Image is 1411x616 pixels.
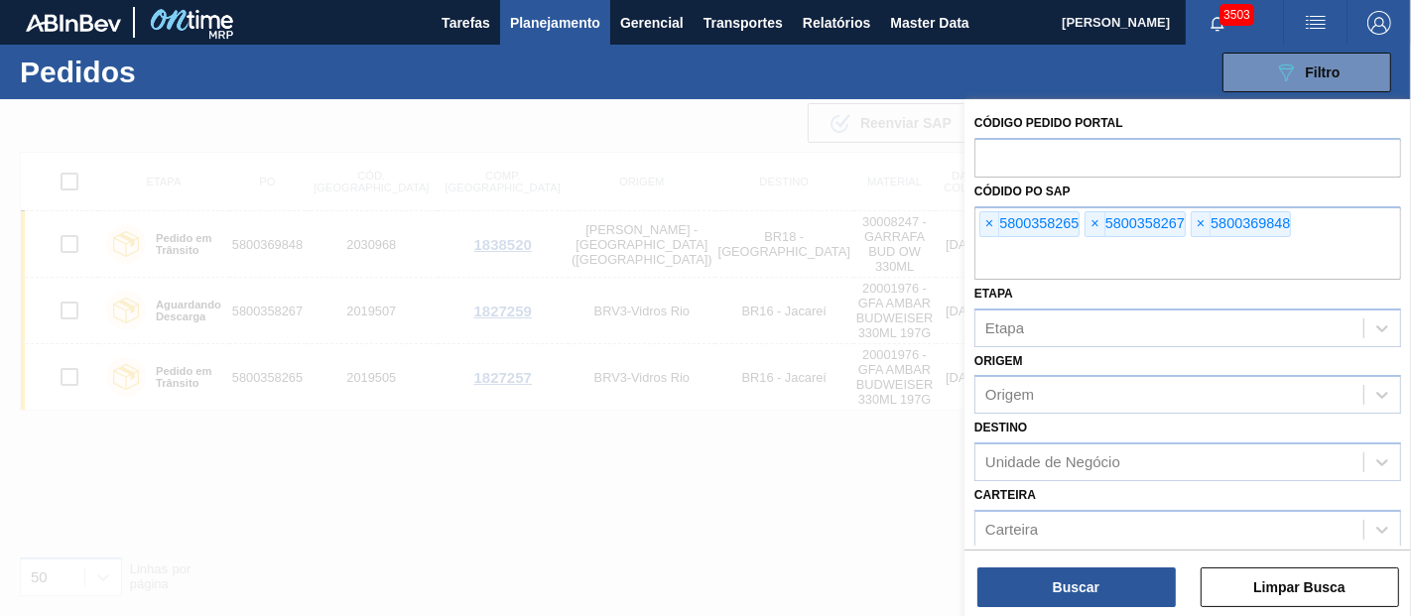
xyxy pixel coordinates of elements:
[1085,211,1185,237] div: 5800358267
[20,61,301,83] h1: Pedidos
[510,11,600,35] span: Planejamento
[985,521,1038,538] div: Carteira
[985,454,1120,471] div: Unidade de Negócio
[974,287,1013,301] label: Etapa
[980,212,999,236] span: ×
[974,354,1023,368] label: Origem
[620,11,684,35] span: Gerencial
[442,11,490,35] span: Tarefas
[974,116,1123,130] label: Código Pedido Portal
[1304,11,1328,35] img: userActions
[1367,11,1391,35] img: Logout
[1086,212,1104,236] span: ×
[704,11,783,35] span: Transportes
[985,319,1024,336] div: Etapa
[1191,211,1291,237] div: 5800369848
[1219,4,1254,26] span: 3503
[1192,212,1211,236] span: ×
[890,11,968,35] span: Master Data
[985,387,1034,404] div: Origem
[26,14,121,32] img: TNhmsLtSVTkK8tSr43FrP2fwEKptu5GPRR3wAAAABJRU5ErkJggg==
[974,421,1027,434] label: Destino
[974,488,1036,502] label: Carteira
[803,11,870,35] span: Relatórios
[1186,9,1249,37] button: Notificações
[979,211,1080,237] div: 5800358265
[1222,53,1391,92] button: Filtro
[1306,64,1341,80] span: Filtro
[974,185,1071,198] label: Códido PO SAP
